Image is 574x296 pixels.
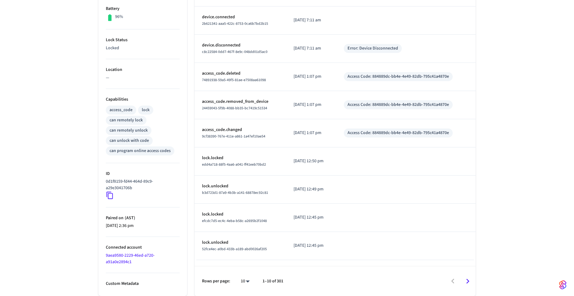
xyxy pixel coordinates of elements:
p: 1–10 of 301 [262,278,283,285]
div: Access Code: 884889dc-bb4e-4e49-82db-795c41a4870e [348,130,449,136]
p: lock.locked [202,155,279,161]
p: access_code.deleted [202,70,279,77]
p: [DATE] 2:36 pm [106,223,180,229]
div: can program online access codes [110,148,171,154]
p: Paired on [106,215,180,221]
a: 9aea9580-2229-46ed-a720-a91a0e2894c1 [106,252,155,265]
span: efcdc7d5-ec4c-4eba-b58c-a2695b2f1048 [202,218,267,224]
p: device.disconnected [202,42,279,49]
p: Location [106,67,180,73]
p: [DATE] 1:07 pm [294,73,329,80]
p: [DATE] 1:07 pm [294,130,329,136]
span: 24459043-5f9b-4088-bb35-bc7419c51534 [202,106,267,111]
p: [DATE] 12:49 pm [294,186,329,193]
p: 96% [115,14,123,20]
div: Error: Device Disconnected [348,45,398,52]
div: Access Code: 884889dc-bb4e-4e49-82db-795c41a4870e [348,102,449,108]
p: Capabilities [106,96,180,103]
p: lock.unlocked [202,183,279,189]
p: Lock Status [106,37,180,43]
div: access_code [110,107,132,113]
img: SeamLogoGradient.69752ec5.svg [559,280,567,290]
span: ( AST ) [123,215,135,221]
p: Custom Metadata [106,281,180,287]
p: device.connected [202,14,279,20]
span: b3d723d1-87a9-4b3b-a141-68878ec92c81 [202,190,268,195]
p: Battery [106,6,180,12]
p: — [106,75,180,81]
p: access_code.changed [202,127,279,133]
p: lock.unlocked [202,239,279,246]
p: Rows per page: [202,278,230,285]
span: c8c22584-0dd7-467f-8e9c-048dd01d5ac0 [202,49,267,54]
p: lock.locked [202,211,279,218]
p: [DATE] 12:45 pm [294,242,329,249]
span: 2b621341-aaa5-422c-8753-0ca6b7bd2b15 [202,21,268,26]
p: [DATE] 7:11 am [294,17,329,24]
div: can unlock with code [110,137,149,144]
span: edd4a718-88f5-4aa6-a041-ff41eeb70bd2 [202,162,266,167]
span: 9cf38390-767e-411e-a861-1a47ef10ae54 [202,134,265,139]
div: can remotely lock [110,117,143,124]
p: access_code.removed_from_device [202,98,279,105]
div: lock [142,107,150,113]
p: [DATE] 12:45 pm [294,214,329,221]
p: [DATE] 1:07 pm [294,102,329,108]
span: 74891938-59a5-49f5-81ae-e7508aa61098 [202,77,266,83]
div: 10 [238,277,253,286]
button: Go to next page [460,274,475,289]
p: [DATE] 12:50 pm [294,158,329,164]
p: ID [106,171,180,177]
p: 0d1f8159-fd44-464d-89c9-a29e3041706b [106,178,177,191]
div: can remotely unlock [110,127,148,134]
span: 52fce4ec-a0bd-433b-a189-abd0026af205 [202,246,267,252]
p: Connected account [106,244,180,251]
p: Locked [106,45,180,51]
p: [DATE] 7:11 am [294,45,329,52]
div: Access Code: 884889dc-bb4e-4e49-82db-795c41a4870e [348,73,449,80]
